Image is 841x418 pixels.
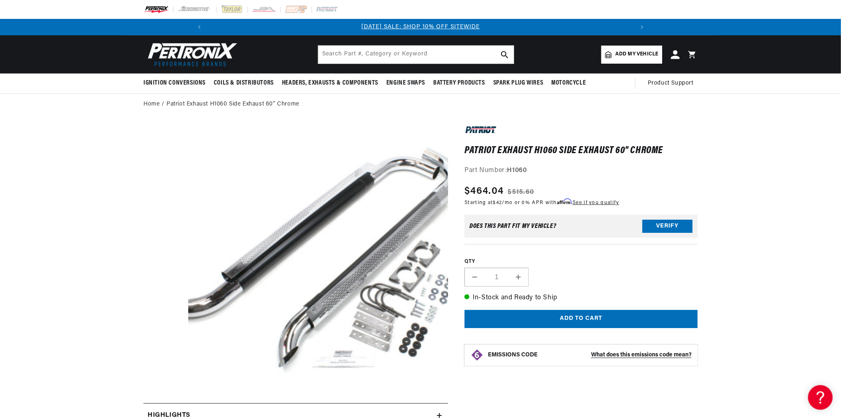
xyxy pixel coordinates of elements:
button: Verify [642,220,693,233]
label: QTY [464,258,698,265]
span: Coils & Distributors [214,79,274,87]
a: Home [143,100,159,109]
span: Spark Plug Wires [493,79,543,87]
input: Search Part #, Category or Keyword [318,46,514,64]
summary: Battery Products [429,73,489,93]
nav: breadcrumbs [143,100,698,109]
button: Add to cart [464,310,698,328]
span: $464.04 [464,184,504,199]
span: Headers, Exhausts & Components [282,79,378,87]
span: Battery Products [433,79,485,87]
a: Add my vehicle [601,46,662,64]
span: Engine Swaps [386,79,425,87]
span: $42 [493,200,502,205]
span: Add my vehicle [616,51,658,58]
a: Patriot Exhaust H1060 Side Exhaust 60" Chrome [166,100,299,109]
h1: Patriot Exhaust H1060 Side Exhaust 60" Chrome [464,147,698,155]
img: Emissions code [471,349,484,362]
div: Does This part fit My vehicle? [469,223,556,230]
media-gallery: Gallery Viewer [143,124,448,387]
div: 1 of 3 [208,23,634,32]
span: Product Support [648,79,693,88]
p: In-Stock and Ready to Ship [464,293,698,303]
summary: Motorcycle [547,73,590,93]
summary: Spark Plug Wires [489,73,548,93]
a: [DATE] SALE: SHOP 10% OFF SITEWIDE [361,24,480,30]
button: search button [496,46,514,64]
p: Starting at /mo or 0% APR with . [464,199,619,207]
summary: Product Support [648,73,698,93]
span: Motorcycle [551,79,586,87]
strong: H1060 [507,167,527,174]
strong: EMISSIONS CODE [488,352,538,358]
div: Part Number: [464,165,698,176]
button: Translation missing: en.sections.announcements.previous_announcement [191,19,208,35]
a: See if you qualify - Learn more about Affirm Financing (opens in modal) [573,200,619,205]
s: $515.60 [508,187,534,197]
slideshow-component: Translation missing: en.sections.announcements.announcement_bar [123,19,718,35]
summary: Coils & Distributors [210,73,278,93]
button: EMISSIONS CODEWhat does this emissions code mean? [488,351,691,359]
summary: Ignition Conversions [143,73,210,93]
summary: Headers, Exhausts & Components [278,73,382,93]
summary: Engine Swaps [382,73,429,93]
span: Affirm [557,198,571,204]
div: Announcement [208,23,634,32]
button: Translation missing: en.sections.announcements.next_announcement [634,19,650,35]
strong: What does this emissions code mean? [591,352,691,358]
img: Pertronix [143,40,238,69]
span: Ignition Conversions [143,79,206,87]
